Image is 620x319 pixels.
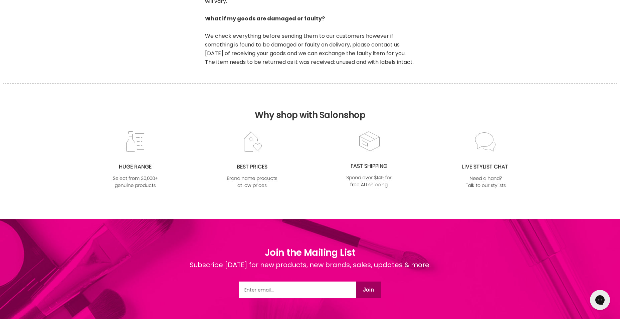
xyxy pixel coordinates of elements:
[459,131,513,190] img: chat_c0a1c8f7-3133-4fc6-855f-7264552747f6.jpg
[108,131,162,190] img: range2_8cf790d4-220e-469f-917d-a18fed3854b6.jpg
[3,83,617,130] h2: Why shop with Salonshop
[205,32,414,66] span: We check everything before sending them to our customers however if something is found to be dama...
[225,131,279,190] img: prices.jpg
[342,130,396,189] img: fast.jpg
[190,260,431,282] div: Subscribe [DATE] for new products, new brands, sales, updates & more.
[587,288,613,312] iframe: Gorgias live chat messenger
[239,282,356,298] input: Email
[205,15,325,22] strong: What if my goods are damaged or faulty?
[190,246,431,260] h1: Join the Mailing List
[356,282,381,298] button: Join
